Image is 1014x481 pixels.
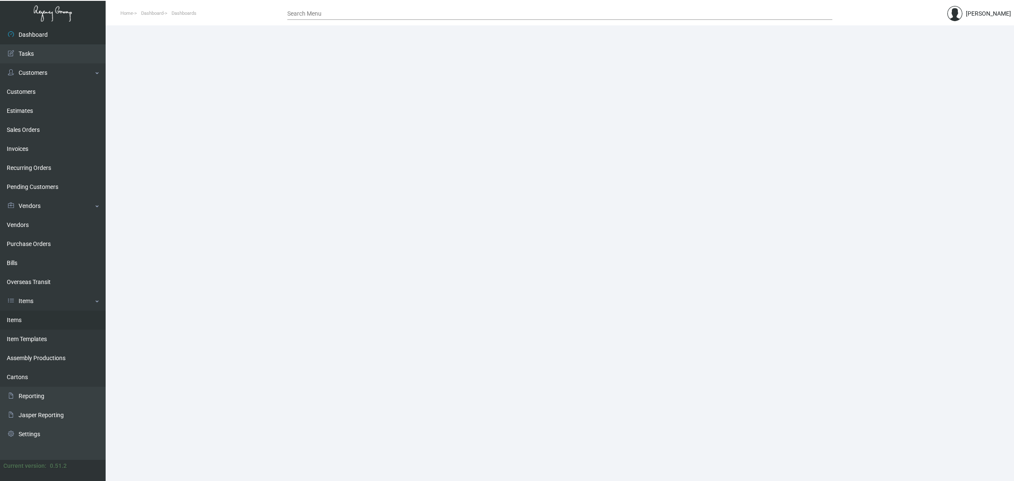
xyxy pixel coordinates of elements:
span: Home [120,11,133,16]
span: Dashboards [172,11,196,16]
div: Current version: [3,462,46,470]
img: admin@bootstrapmaster.com [947,6,962,21]
div: 0.51.2 [50,462,67,470]
div: [PERSON_NAME] [966,9,1011,18]
span: Dashboard [141,11,164,16]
